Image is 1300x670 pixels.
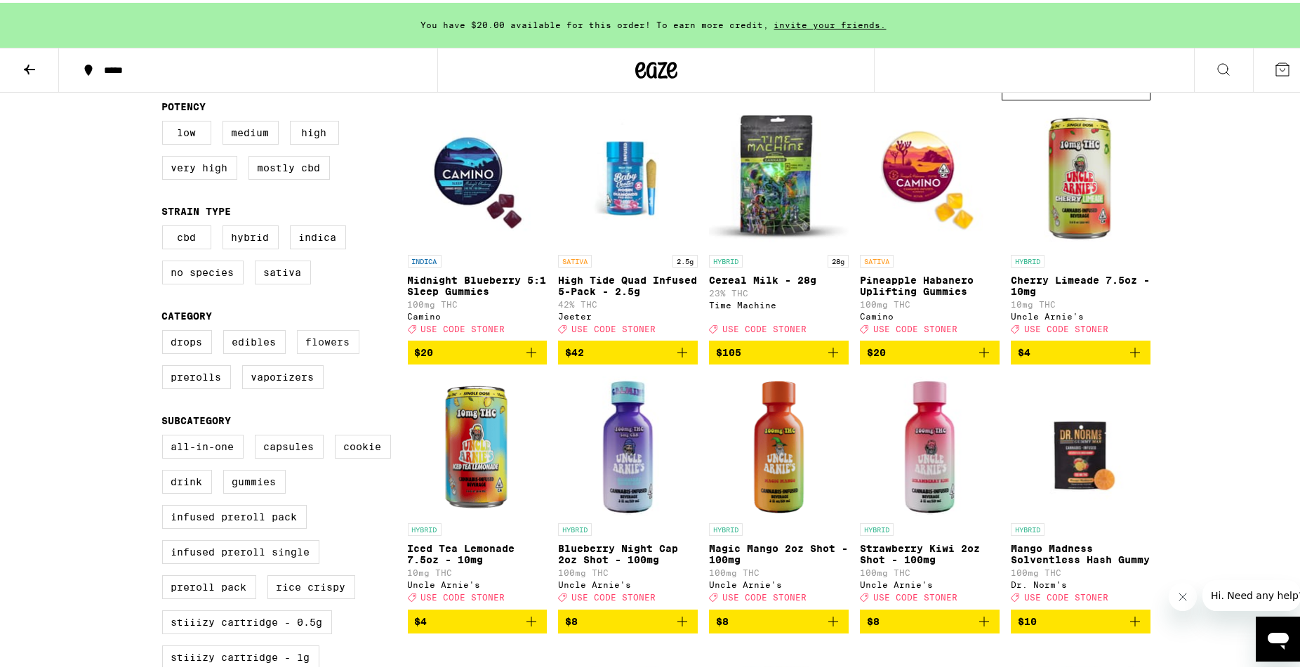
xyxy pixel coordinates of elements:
span: Hi. Need any help? [8,10,101,21]
a: Open page for Strawberry Kiwi 2oz Shot - 100mg from Uncle Arnie's [860,373,1000,606]
span: You have $20.00 available for this order! To earn more credit, [421,18,769,27]
button: Add to bag [1011,607,1150,631]
label: All-In-One [162,432,244,456]
p: HYBRID [1011,252,1044,265]
a: Open page for Pineapple Habanero Uplifting Gummies from Camino [860,105,1000,338]
p: SATIVA [558,252,592,265]
p: 23% THC [709,286,849,295]
img: Uncle Arnie's - Magic Mango 2oz Shot - 100mg [709,373,849,513]
span: $4 [415,613,427,624]
label: Cookie [335,432,391,456]
label: Gummies [223,467,286,491]
img: Camino - Pineapple Habanero Uplifting Gummies [860,105,1000,245]
legend: Potency [162,98,206,110]
div: Dr. Norm's [1011,577,1150,586]
div: Uncle Arnie's [408,577,548,586]
label: Rice Crispy [267,572,355,596]
button: Add to bag [709,607,849,631]
div: Time Machine [709,298,849,307]
p: 10mg THC [1011,297,1150,306]
p: 2.5g [672,252,698,265]
a: Open page for Magic Mango 2oz Shot - 100mg from Uncle Arnie's [709,373,849,606]
legend: Strain Type [162,203,232,214]
img: Time Machine - Cereal Milk - 28g [709,105,849,245]
span: $105 [716,344,741,355]
label: Indica [290,223,346,247]
span: USE CODE STONER [722,322,807,331]
p: Strawberry Kiwi 2oz Shot - 100mg [860,540,1000,563]
button: Add to bag [408,607,548,631]
label: Hybrid [223,223,279,247]
a: Open page for Blueberry Night Cap 2oz Shot - 100mg from Uncle Arnie's [558,373,698,606]
button: Add to bag [1011,338,1150,362]
p: HYBRID [408,520,442,533]
button: Add to bag [558,607,698,631]
span: USE CODE STONER [1024,322,1108,331]
img: Uncle Arnie's - Iced Tea Lemonade 7.5oz - 10mg [408,373,548,513]
p: HYBRID [709,520,743,533]
p: Pineapple Habanero Uplifting Gummies [860,272,1000,294]
img: Camino - Midnight Blueberry 5:1 Sleep Gummies [408,105,548,245]
a: Open page for Cereal Milk - 28g from Time Machine [709,105,849,338]
p: 28g [828,252,849,265]
p: 100mg THC [558,565,698,574]
label: Vaporizers [242,362,324,386]
label: Drink [162,467,212,491]
label: Flowers [297,327,359,351]
p: 100mg THC [860,565,1000,574]
span: $42 [565,344,584,355]
span: USE CODE STONER [421,591,505,600]
span: USE CODE STONER [1024,591,1108,600]
p: 100mg THC [408,297,548,306]
p: Midnight Blueberry 5:1 Sleep Gummies [408,272,548,294]
p: 100mg THC [1011,565,1150,574]
label: Drops [162,327,212,351]
p: 10mg THC [408,565,548,574]
p: 100mg THC [860,297,1000,306]
label: CBD [162,223,211,247]
span: USE CODE STONER [722,591,807,600]
button: Add to bag [860,338,1000,362]
label: Capsules [255,432,324,456]
label: Mostly CBD [248,153,330,177]
span: $20 [867,344,886,355]
span: USE CODE STONER [421,322,505,331]
p: Iced Tea Lemonade 7.5oz - 10mg [408,540,548,563]
label: Very High [162,153,237,177]
p: Cereal Milk - 28g [709,272,849,283]
a: Open page for High Tide Quad Infused 5-Pack - 2.5g from Jeeter [558,105,698,338]
button: Add to bag [709,338,849,362]
span: USE CODE STONER [873,322,957,331]
img: Jeeter - High Tide Quad Infused 5-Pack - 2.5g [558,105,698,245]
legend: Category [162,308,213,319]
p: HYBRID [709,252,743,265]
p: HYBRID [1011,520,1044,533]
label: STIIIZY Cartridge - 1g [162,643,319,666]
p: HYBRID [558,520,592,533]
span: $8 [565,613,578,624]
label: Infused Preroll Pack [162,502,307,526]
legend: Subcategory [162,412,232,423]
span: USE CODE STONER [571,591,656,600]
button: Add to bag [408,338,548,362]
span: invite your friends. [769,18,891,27]
label: Low [162,118,211,142]
iframe: Close message [1169,580,1197,608]
a: Open page for Midnight Blueberry 5:1 Sleep Gummies from Camino [408,105,548,338]
p: 42% THC [558,297,698,306]
label: Medium [223,118,279,142]
p: Cherry Limeade 7.5oz - 10mg [1011,272,1150,294]
img: Uncle Arnie's - Cherry Limeade 7.5oz - 10mg [1011,105,1150,245]
img: Uncle Arnie's - Strawberry Kiwi 2oz Shot - 100mg [860,373,1000,513]
p: Mango Madness Solventless Hash Gummy [1011,540,1150,563]
a: Open page for Mango Madness Solventless Hash Gummy from Dr. Norm's [1011,373,1150,606]
p: HYBRID [860,520,894,533]
img: Uncle Arnie's - Blueberry Night Cap 2oz Shot - 100mg [558,373,698,513]
label: STIIIZY Cartridge - 0.5g [162,607,332,631]
label: High [290,118,339,142]
p: INDICA [408,252,442,265]
span: $8 [716,613,729,624]
label: Prerolls [162,362,231,386]
span: $8 [867,613,880,624]
label: Preroll Pack [162,572,256,596]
